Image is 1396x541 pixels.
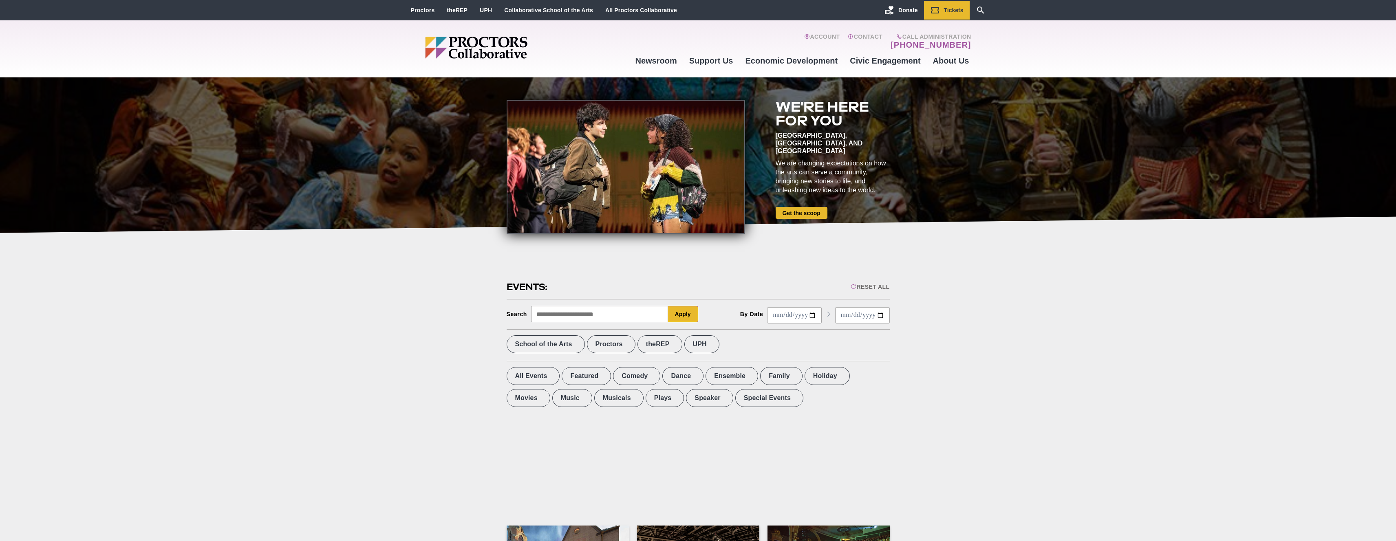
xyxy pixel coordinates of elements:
label: Ensemble [706,367,758,385]
h2: Events: [507,281,549,293]
span: Donate [898,7,917,13]
label: Special Events [735,389,803,407]
a: Contact [848,33,882,50]
label: Dance [662,367,704,385]
a: All Proctors Collaborative [605,7,677,13]
a: Search [970,1,992,20]
a: theREP [447,7,468,13]
a: Get the scoop [776,207,827,219]
a: Account [804,33,840,50]
label: All Events [507,367,560,385]
a: About Us [927,50,975,72]
label: UPH [684,335,719,353]
a: Collaborative School of the Arts [504,7,593,13]
button: Apply [668,306,698,322]
a: Civic Engagement [844,50,926,72]
a: Support Us [683,50,739,72]
div: [GEOGRAPHIC_DATA], [GEOGRAPHIC_DATA], and [GEOGRAPHIC_DATA] [776,132,890,155]
a: Donate [878,1,924,20]
label: Family [760,367,803,385]
label: Music [552,389,592,407]
label: School of the Arts [507,335,585,353]
label: Proctors [587,335,635,353]
a: Tickets [924,1,970,20]
div: Search [507,311,527,317]
a: Proctors [411,7,435,13]
h2: We're here for you [776,100,890,128]
span: Tickets [944,7,964,13]
a: Economic Development [739,50,844,72]
a: UPH [480,7,492,13]
div: Reset All [851,284,889,290]
span: Call Administration [888,33,971,40]
label: Speaker [686,389,733,407]
label: Featured [562,367,611,385]
label: Comedy [613,367,660,385]
label: Plays [646,389,684,407]
label: Musicals [594,389,644,407]
label: theREP [637,335,682,353]
label: Holiday [805,367,850,385]
a: [PHONE_NUMBER] [891,40,971,50]
label: Movies [507,389,550,407]
a: Newsroom [629,50,683,72]
div: By Date [740,311,763,317]
div: We are changing expectations on how the arts can serve a community, bringing new stories to life,... [776,159,890,195]
img: Proctors logo [425,37,590,59]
